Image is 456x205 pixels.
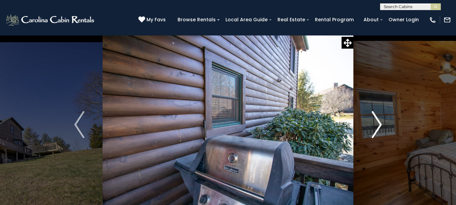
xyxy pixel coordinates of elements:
[429,16,436,24] img: phone-regular-white.png
[222,15,271,25] a: Local Area Guide
[372,111,382,138] img: arrow
[174,15,219,25] a: Browse Rentals
[312,15,357,25] a: Rental Program
[146,16,166,23] span: My Favs
[138,16,167,24] a: My Favs
[5,13,96,27] img: White-1-2.png
[385,15,422,25] a: Owner Login
[444,16,451,24] img: mail-regular-white.png
[360,15,382,25] a: About
[274,15,309,25] a: Real Estate
[74,111,84,138] img: arrow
